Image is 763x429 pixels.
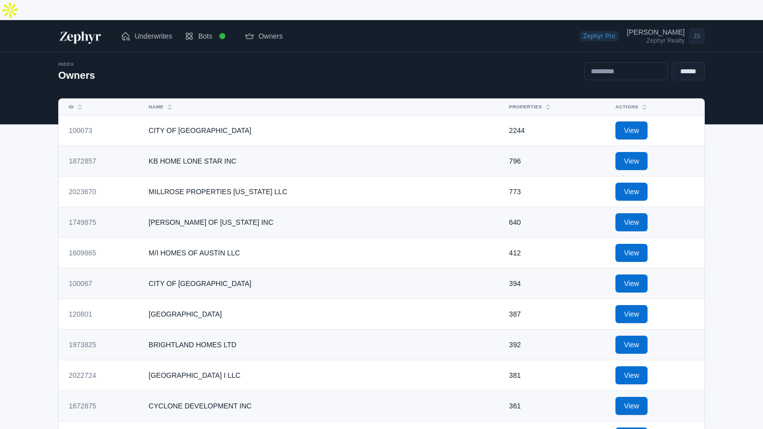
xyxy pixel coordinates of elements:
[615,121,648,139] a: View
[143,115,503,146] td: CITY OF [GEOGRAPHIC_DATA]
[143,177,503,207] td: MILLROSE PROPERTIES [US_STATE] LLC
[59,115,143,146] td: 100073
[615,244,648,262] a: View
[59,207,143,238] td: 1749875
[59,146,143,177] td: 1872857
[580,31,619,41] span: Zephyr Pro
[58,60,95,68] div: Index
[114,26,178,46] a: Underwrites
[615,336,648,354] a: View
[689,28,705,44] span: JS
[143,391,503,421] td: CYCLONE DEVELOPMENT INC
[143,330,503,360] td: BRIGHTLAND HOMES LTD
[503,99,597,115] button: Properties
[615,397,648,415] a: View
[627,29,685,36] div: [PERSON_NAME]
[63,99,131,115] button: ID
[59,299,143,330] td: 120801
[615,366,648,384] a: View
[59,177,143,207] td: 2023670
[59,238,143,268] td: 1609865
[143,360,503,391] td: [GEOGRAPHIC_DATA] I LLC
[59,268,143,299] td: 100067
[143,299,503,330] td: [GEOGRAPHIC_DATA]
[627,26,705,46] a: Open user menu
[615,305,648,323] a: View
[59,330,143,360] td: 1973825
[259,31,283,41] span: Owners
[143,146,503,177] td: KB HOME LONE STAR INC
[58,68,95,82] h2: Owners
[609,99,688,115] button: Actions
[503,299,609,330] td: 387
[198,31,212,41] span: Bots
[615,152,648,170] a: View
[178,22,238,50] a: Bots
[143,238,503,268] td: M/I HOMES OF AUSTIN LLC
[503,177,609,207] td: 773
[59,391,143,421] td: 1672875
[503,268,609,299] td: 394
[503,207,609,238] td: 640
[627,38,685,44] div: Zephyr Realty
[615,274,648,293] a: View
[143,207,503,238] td: [PERSON_NAME] OF [US_STATE] INC
[503,238,609,268] td: 412
[143,268,503,299] td: CITY OF [GEOGRAPHIC_DATA]
[238,26,289,46] a: Owners
[503,360,609,391] td: 381
[58,28,102,44] img: Zephyr Logo
[143,99,491,115] button: Name
[135,31,172,41] span: Underwrites
[503,330,609,360] td: 392
[59,360,143,391] td: 2022724
[615,213,648,231] a: View
[503,115,609,146] td: 2244
[503,391,609,421] td: 361
[615,183,648,201] a: View
[503,146,609,177] td: 796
